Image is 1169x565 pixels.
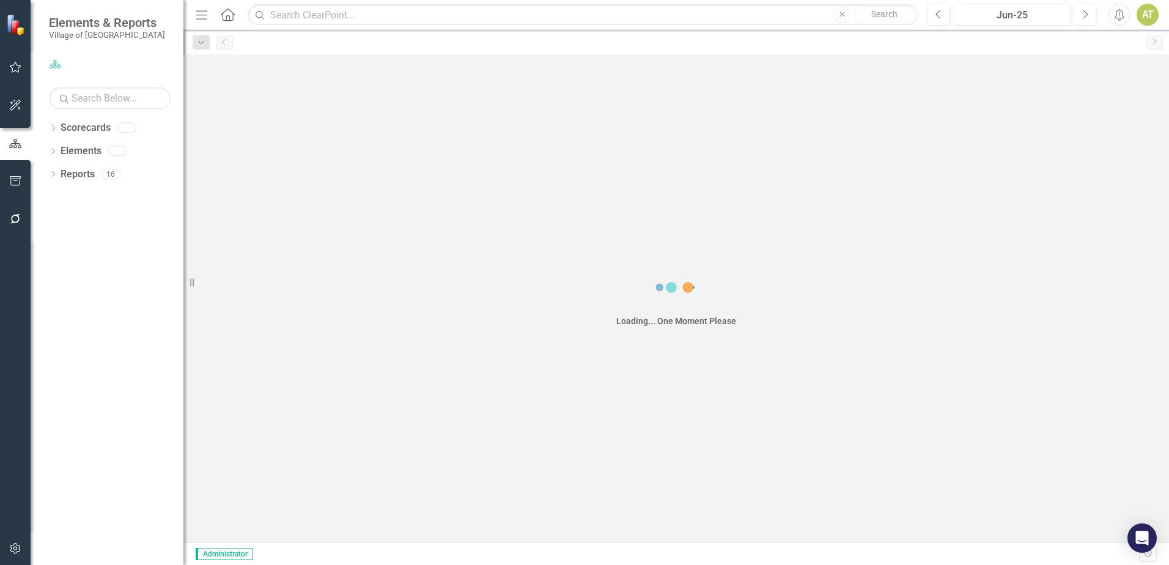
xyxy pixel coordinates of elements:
a: Elements [61,144,101,158]
div: Loading... One Moment Please [616,315,736,327]
input: Search Below... [49,87,171,109]
img: ClearPoint Strategy [6,13,28,35]
span: Search [871,9,898,19]
a: Scorecards [61,121,111,135]
div: 16 [101,169,120,179]
small: Village of [GEOGRAPHIC_DATA] [49,30,165,40]
a: Reports [61,168,95,182]
button: Jun-25 [954,4,1071,26]
div: Open Intercom Messenger [1127,523,1157,553]
span: Elements & Reports [49,15,165,30]
input: Search ClearPoint... [248,4,918,26]
div: Jun-25 [958,8,1066,23]
button: Search [854,6,915,23]
span: Administrator [196,548,253,560]
button: AT [1137,4,1159,26]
